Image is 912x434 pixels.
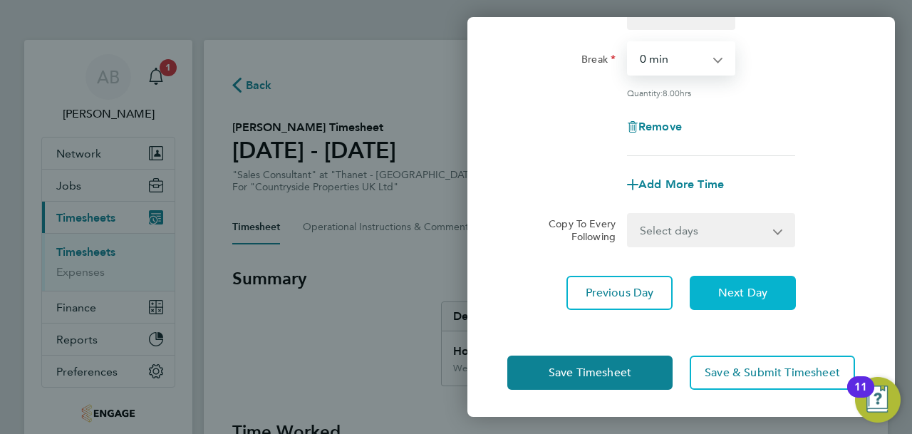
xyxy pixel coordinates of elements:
[586,286,654,300] span: Previous Day
[566,276,673,310] button: Previous Day
[854,387,867,405] div: 11
[855,377,901,423] button: Open Resource Center, 11 new notifications
[705,366,840,380] span: Save & Submit Timesheet
[638,120,682,133] span: Remove
[638,177,724,191] span: Add More Time
[627,87,795,98] div: Quantity: hrs
[549,366,631,380] span: Save Timesheet
[663,87,680,98] span: 8.00
[690,356,855,390] button: Save & Submit Timesheet
[627,179,724,190] button: Add More Time
[507,356,673,390] button: Save Timesheet
[537,217,616,243] label: Copy To Every Following
[690,276,796,310] button: Next Day
[581,53,616,70] label: Break
[627,121,682,133] button: Remove
[718,286,767,300] span: Next Day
